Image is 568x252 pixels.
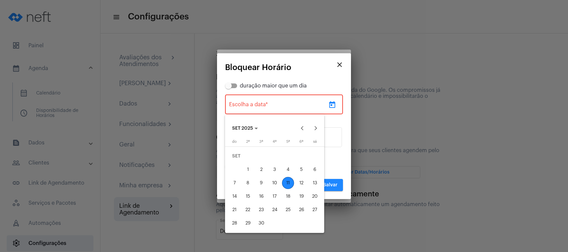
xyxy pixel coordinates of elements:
div: 19 [295,190,307,202]
div: 23 [255,204,267,216]
button: 28 de setembro de 2025 [228,216,241,230]
div: 21 [228,204,240,216]
button: 20 de setembro de 2025 [308,190,322,203]
button: 17 de setembro de 2025 [268,190,281,203]
div: 12 [295,177,307,189]
div: 5 [295,164,307,176]
button: 24 de setembro de 2025 [268,203,281,216]
button: 3 de setembro de 2025 [268,163,281,176]
div: 8 [242,177,254,189]
button: 21 de setembro de 2025 [228,203,241,216]
button: 16 de setembro de 2025 [255,190,268,203]
button: 23 de setembro de 2025 [255,203,268,216]
div: 7 [228,177,240,189]
button: 18 de setembro de 2025 [281,190,295,203]
button: Next month [309,122,323,135]
span: 6ª [299,140,303,143]
div: 29 [242,217,254,229]
button: 22 de setembro de 2025 [241,203,255,216]
span: SET 2025 [232,126,253,131]
button: 29 de setembro de 2025 [241,216,255,230]
button: 5 de setembro de 2025 [295,163,308,176]
button: 27 de setembro de 2025 [308,203,322,216]
button: 11 de setembro de 2025 [281,176,295,190]
div: 13 [309,177,321,189]
div: 6 [309,164,321,176]
div: 22 [242,204,254,216]
button: 13 de setembro de 2025 [308,176,322,190]
button: 7 de setembro de 2025 [228,176,241,190]
button: Choose month and year [227,122,263,135]
div: 26 [295,204,307,216]
div: 17 [269,190,281,202]
div: 15 [242,190,254,202]
div: 24 [269,204,281,216]
button: 19 de setembro de 2025 [295,190,308,203]
button: 30 de setembro de 2025 [255,216,268,230]
div: 16 [255,190,267,202]
button: 2 de setembro de 2025 [255,163,268,176]
button: 6 de setembro de 2025 [308,163,322,176]
div: 20 [309,190,321,202]
button: 14 de setembro de 2025 [228,190,241,203]
button: 8 de setembro de 2025 [241,176,255,190]
div: 9 [255,177,267,189]
div: 28 [228,217,240,229]
div: 25 [282,204,294,216]
button: 4 de setembro de 2025 [281,163,295,176]
button: 9 de setembro de 2025 [255,176,268,190]
span: sá [313,140,317,143]
button: 26 de setembro de 2025 [295,203,308,216]
div: 18 [282,190,294,202]
td: SET [228,149,322,163]
button: 25 de setembro de 2025 [281,203,295,216]
div: 14 [228,190,240,202]
span: 3ª [259,140,263,143]
span: 5ª [286,140,290,143]
span: 4ª [273,140,277,143]
span: 2ª [246,140,250,143]
div: 3 [269,164,281,176]
button: 15 de setembro de 2025 [241,190,255,203]
div: 11 [282,177,294,189]
button: Previous month [296,122,309,135]
span: do [232,140,237,143]
button: 10 de setembro de 2025 [268,176,281,190]
div: 1 [242,164,254,176]
div: 27 [309,204,321,216]
div: 4 [282,164,294,176]
div: 30 [255,217,267,229]
div: 2 [255,164,267,176]
button: 1 de setembro de 2025 [241,163,255,176]
button: 12 de setembro de 2025 [295,176,308,190]
div: 10 [269,177,281,189]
